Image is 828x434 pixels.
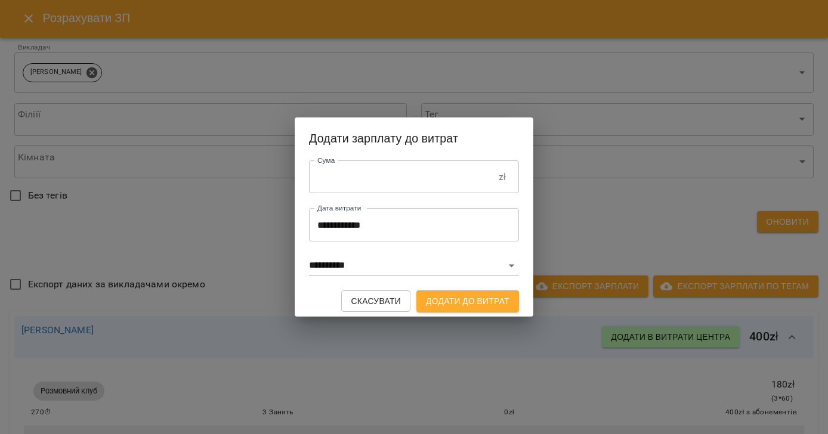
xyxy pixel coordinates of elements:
[309,129,519,148] h2: Додати зарплату до витрат
[499,170,506,184] p: zł
[341,290,410,312] button: Скасувати
[426,294,509,308] span: Додати до витрат
[351,294,401,308] span: Скасувати
[416,290,519,312] button: Додати до витрат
